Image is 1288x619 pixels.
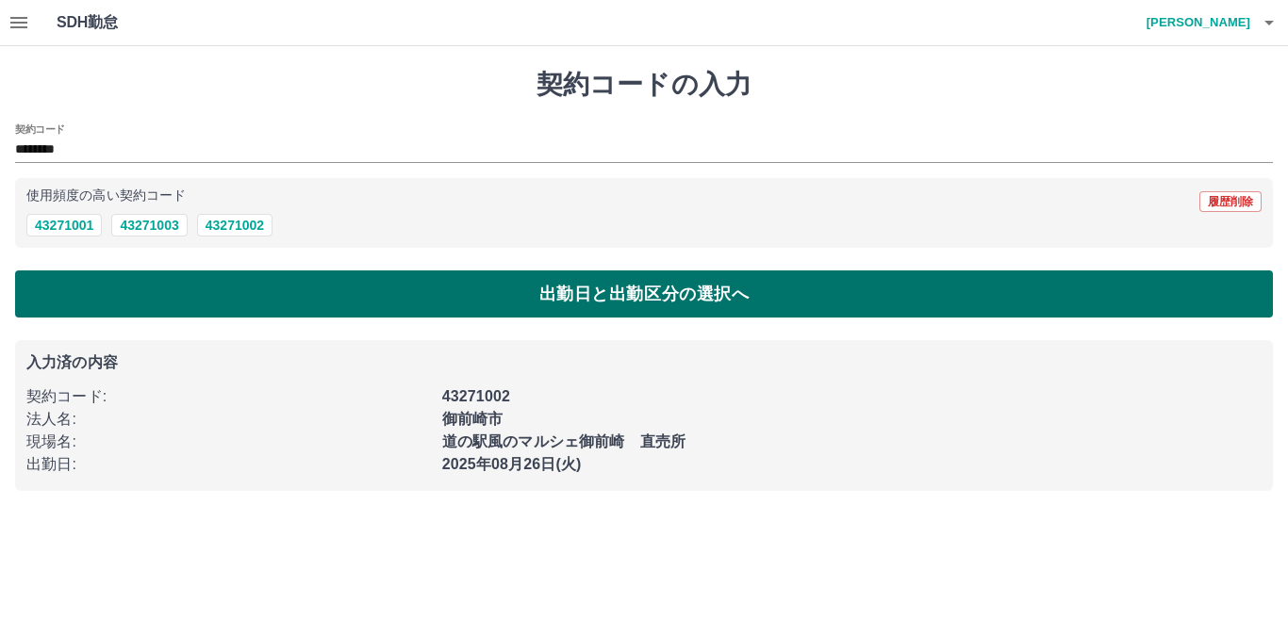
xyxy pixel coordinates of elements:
[26,408,431,431] p: 法人名 :
[26,453,431,476] p: 出勤日 :
[26,431,431,453] p: 現場名 :
[26,189,186,203] p: 使用頻度の高い契約コード
[111,214,187,236] button: 43271003
[15,270,1273,318] button: 出勤日と出勤区分の選択へ
[15,122,65,137] h2: 契約コード
[442,456,582,472] b: 2025年08月26日(火)
[1199,191,1262,212] button: 履歴削除
[442,388,510,404] b: 43271002
[197,214,272,236] button: 43271002
[26,355,1262,370] p: 入力済の内容
[442,433,685,449] b: 道の駅風のマルシェ御前崎 直売所
[442,411,504,427] b: 御前崎市
[26,385,431,408] p: 契約コード :
[26,214,102,236] button: 43271001
[15,69,1273,101] h1: 契約コードの入力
